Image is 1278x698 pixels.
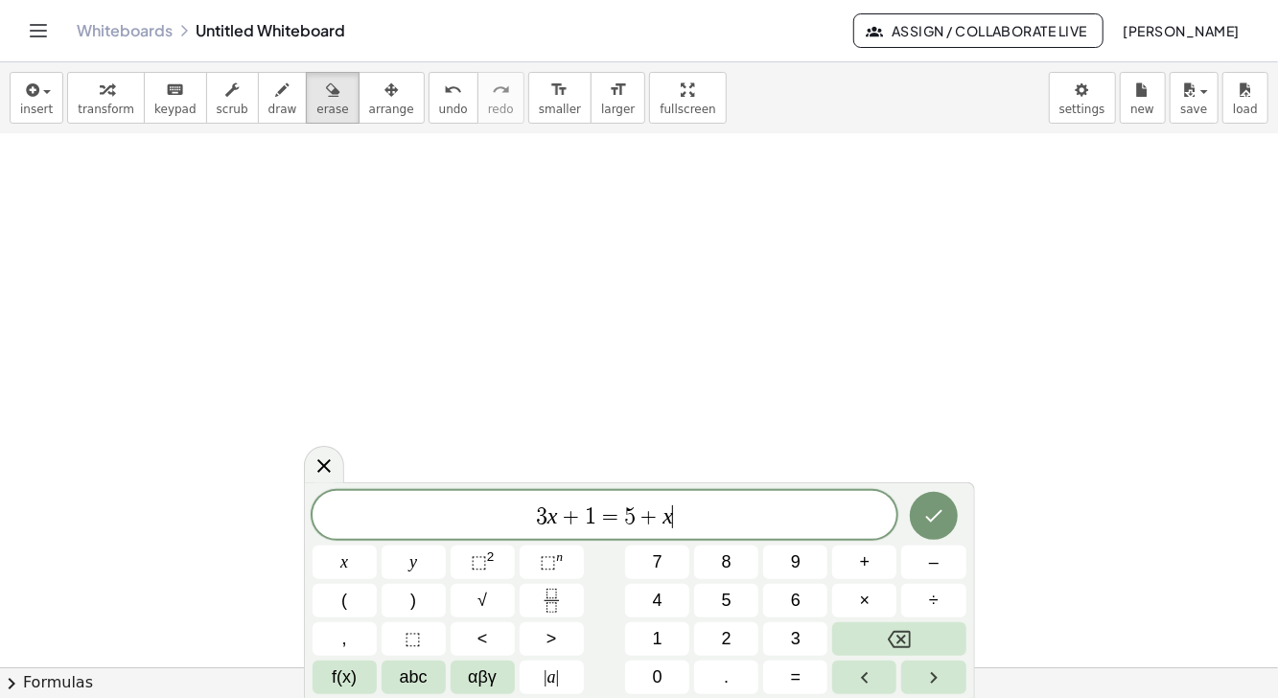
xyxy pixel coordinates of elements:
button: [PERSON_NAME] [1107,13,1255,48]
button: 3 [763,622,827,656]
button: . [694,661,758,694]
span: | [556,667,560,686]
span: 1 [585,505,596,528]
i: undo [444,79,462,102]
span: ⬚ [471,552,487,571]
var: x [547,503,558,528]
button: Minus [901,546,965,579]
span: transform [78,103,134,116]
button: save [1170,72,1219,124]
span: f(x) [332,664,357,690]
span: 5 [624,505,636,528]
button: 2 [694,622,758,656]
span: redo [488,103,514,116]
button: format_sizesmaller [528,72,592,124]
button: draw [258,72,308,124]
span: insert [20,103,53,116]
button: Greek alphabet [451,661,515,694]
span: > [546,626,557,652]
i: keyboard [166,79,184,102]
button: scrub [206,72,259,124]
button: Squared [451,546,515,579]
span: keypad [154,103,197,116]
button: Equals [763,661,827,694]
span: = [596,505,624,528]
span: 1 [653,626,662,652]
span: scrub [217,103,248,116]
button: erase [306,72,359,124]
i: format_size [550,79,569,102]
span: y [409,549,417,575]
span: ) [410,588,416,614]
button: Toggle navigation [23,15,54,46]
span: ⬚ [406,626,422,652]
span: √ [477,588,487,614]
button: , [313,622,377,656]
button: Plus [832,546,896,579]
button: Absolute value [520,661,584,694]
button: Times [832,584,896,617]
button: ( [313,584,377,617]
span: load [1233,103,1258,116]
span: 4 [653,588,662,614]
button: Fraction [520,584,584,617]
button: 5 [694,584,758,617]
span: + [558,505,586,528]
button: 0 [625,661,689,694]
span: × [860,588,871,614]
i: format_size [609,79,627,102]
span: ( [341,588,347,614]
button: 8 [694,546,758,579]
span: Assign / Collaborate Live [870,22,1087,39]
span: [PERSON_NAME] [1123,22,1240,39]
span: < [477,626,488,652]
span: . [724,664,729,690]
button: y [382,546,446,579]
span: ÷ [929,588,939,614]
button: format_sizelarger [591,72,645,124]
span: ​ [672,505,673,528]
button: Assign / Collaborate Live [853,13,1104,48]
button: 7 [625,546,689,579]
button: x [313,546,377,579]
button: keyboardkeypad [144,72,207,124]
span: + [636,505,663,528]
span: 9 [791,549,801,575]
span: 6 [791,588,801,614]
var: x [662,503,673,528]
span: – [929,549,939,575]
span: 3 [791,626,801,652]
span: 2 [722,626,732,652]
button: settings [1049,72,1116,124]
button: 4 [625,584,689,617]
span: smaller [539,103,581,116]
button: ) [382,584,446,617]
span: new [1130,103,1154,116]
button: undoundo [429,72,478,124]
button: arrange [359,72,425,124]
button: Left arrow [832,661,896,694]
button: fullscreen [649,72,726,124]
span: = [791,664,802,690]
button: load [1222,72,1268,124]
button: Square root [451,584,515,617]
span: save [1180,103,1207,116]
span: arrange [369,103,414,116]
button: transform [67,72,145,124]
sup: 2 [487,549,495,564]
span: larger [601,103,635,116]
button: Functions [313,661,377,694]
sup: n [556,549,563,564]
span: abc [400,664,428,690]
button: 1 [625,622,689,656]
span: draw [268,103,297,116]
span: settings [1059,103,1105,116]
button: Alphabet [382,661,446,694]
button: 9 [763,546,827,579]
span: αβγ [468,664,497,690]
span: , [342,626,347,652]
span: fullscreen [660,103,715,116]
span: 0 [653,664,662,690]
span: undo [439,103,468,116]
span: | [544,667,547,686]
